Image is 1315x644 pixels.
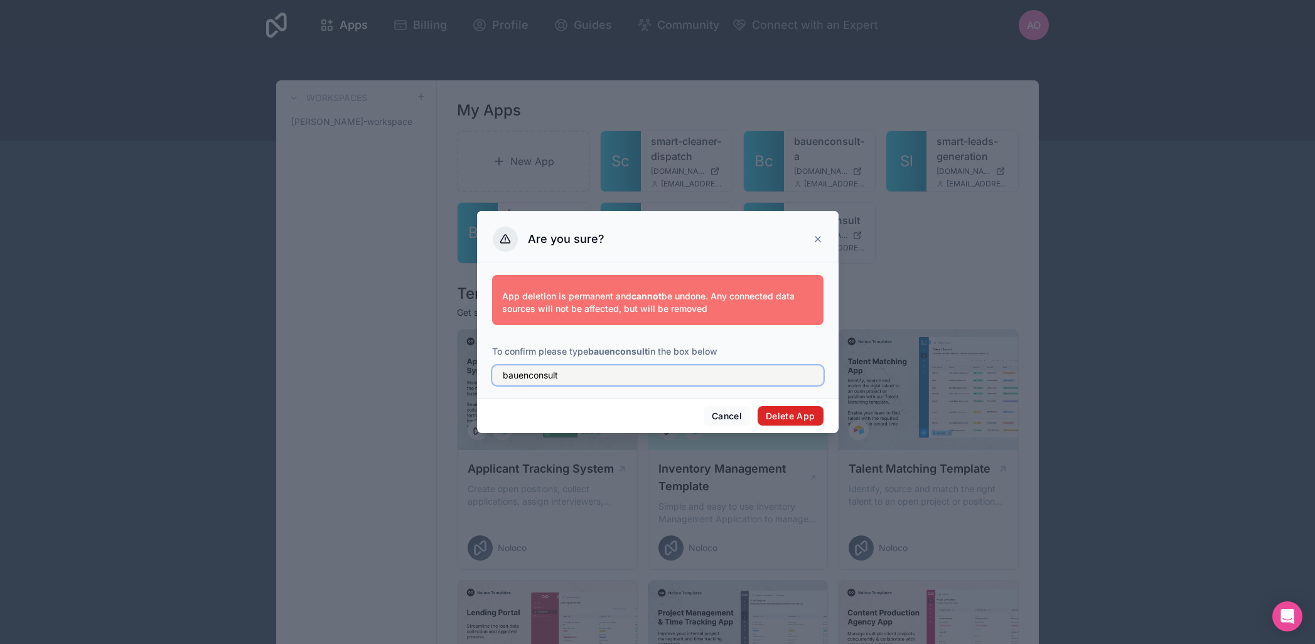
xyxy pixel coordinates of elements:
[528,232,604,247] h3: Are you sure?
[502,290,813,315] p: App deletion is permanent and be undone. Any connected data sources will not be affected, but wil...
[758,406,824,426] button: Delete App
[1272,601,1302,631] div: Open Intercom Messenger
[704,406,750,426] button: Cancel
[492,345,824,358] p: To confirm please type in the box below
[588,346,648,357] strong: bauenconsult
[631,291,662,301] strong: cannot
[492,365,824,385] input: bauenconsult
